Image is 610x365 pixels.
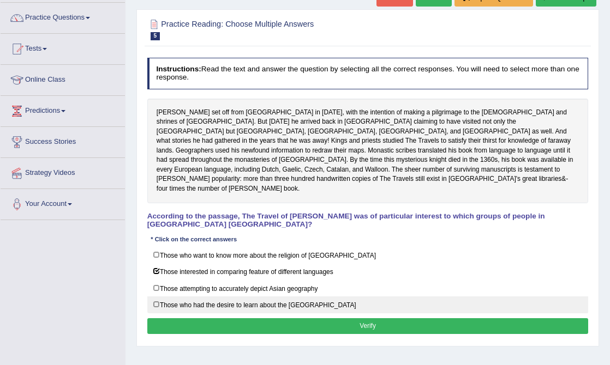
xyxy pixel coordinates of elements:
[1,3,125,30] a: Practice Questions
[147,58,589,89] h4: Read the text and answer the question by selecting all the correct responses. You will need to se...
[147,17,421,40] h2: Practice Reading: Choose Multiple Answers
[1,34,125,61] a: Tests
[147,235,241,245] div: * Click on the correct answers
[1,158,125,185] a: Strategy Videos
[147,263,589,280] label: Those interested in comparing feature of different languages
[147,247,589,264] label: Those who want to know more about the religion of [GEOGRAPHIC_DATA]
[147,280,589,297] label: Those attempting to accurately depict Asian geography
[156,65,201,73] b: Instructions:
[147,212,589,229] h4: According to the passage, The Travel of [PERSON_NAME] was of particular interest to which groups ...
[1,127,125,154] a: Success Stories
[147,296,589,313] label: Those who had the desire to learn about the [GEOGRAPHIC_DATA]
[1,189,125,216] a: Your Account
[147,99,589,203] div: [PERSON_NAME] set off from [GEOGRAPHIC_DATA] in [DATE], with the intention of making a pilgrimage...
[1,65,125,92] a: Online Class
[151,32,160,40] span: 5
[147,318,589,334] button: Verify
[1,96,125,123] a: Predictions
